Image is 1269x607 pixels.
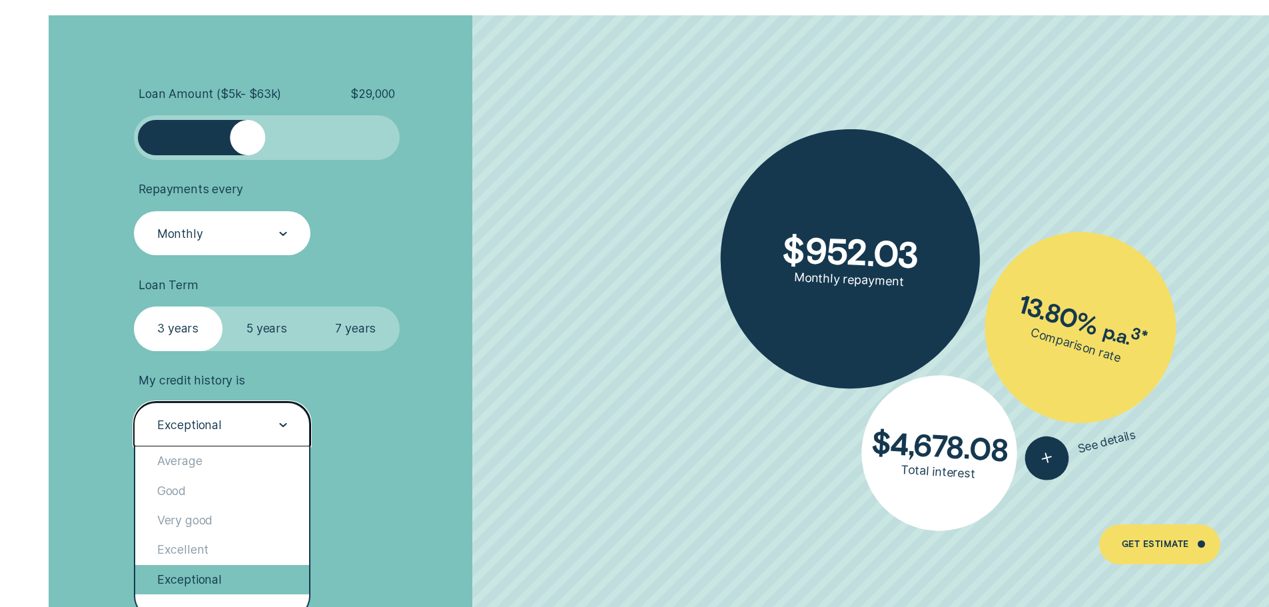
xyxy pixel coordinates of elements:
div: Exceptional [135,565,310,594]
span: Loan Amount ( $5k - $63k ) [139,87,281,101]
span: See details [1076,427,1138,456]
div: Very good [135,506,310,535]
div: Excellent [135,535,310,564]
label: 7 years [311,306,400,351]
button: See details [1020,413,1141,485]
div: Average [135,446,310,476]
a: Get Estimate [1099,524,1220,564]
div: Exceptional [157,418,222,432]
div: Monthly [157,227,203,241]
label: 5 years [222,306,311,351]
span: Repayments every [139,182,242,197]
label: 3 years [134,306,222,351]
div: Good [135,476,310,506]
span: Loan Term [139,278,198,293]
span: $ 29,000 [350,87,395,101]
span: My credit history is [139,373,244,388]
